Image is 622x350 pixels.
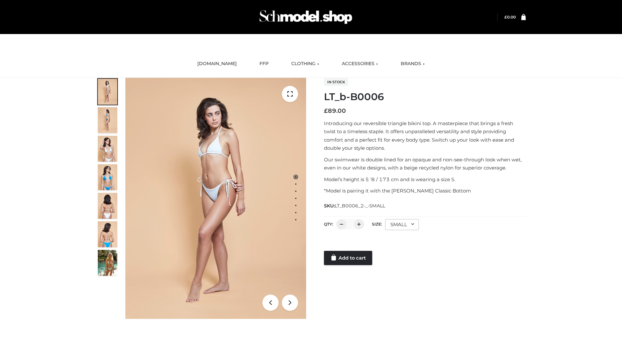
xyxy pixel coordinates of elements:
[324,107,346,114] bdi: 89.00
[324,107,328,114] span: £
[98,250,117,276] img: Arieltop_CloudNine_AzureSky2.jpg
[324,78,348,86] span: In stock
[255,57,273,71] a: FFP
[324,202,386,210] span: SKU:
[324,187,526,195] p: *Model is pairing it with the [PERSON_NAME] Classic Bottom
[504,15,516,19] bdi: 0.00
[324,156,526,172] p: Our swimwear is double lined for an opaque and non-see-through look when wet, even in our white d...
[396,57,430,71] a: BRANDS
[504,15,516,19] a: £0.00
[98,79,117,105] img: ArielClassicBikiniTop_CloudNine_AzureSky_OW114ECO_1-scaled.jpg
[98,107,117,133] img: ArielClassicBikiniTop_CloudNine_AzureSky_OW114ECO_2-scaled.jpg
[372,222,382,227] label: Size:
[192,57,242,71] a: [DOMAIN_NAME]
[335,203,385,209] span: LT_B0006_2-_-SMALL
[324,251,372,265] a: Add to cart
[257,4,354,30] img: Schmodel Admin 964
[337,57,383,71] a: ACCESSORIES
[286,57,324,71] a: CLOTHING
[504,15,507,19] span: £
[98,193,117,219] img: ArielClassicBikiniTop_CloudNine_AzureSky_OW114ECO_7-scaled.jpg
[385,219,419,230] div: SMALL
[324,175,526,184] p: Model’s height is 5 ‘8 / 173 cm and is wearing a size S.
[98,164,117,190] img: ArielClassicBikiniTop_CloudNine_AzureSky_OW114ECO_4-scaled.jpg
[324,119,526,152] p: Introducing our reversible triangle bikini top. A masterpiece that brings a fresh twist to a time...
[98,136,117,162] img: ArielClassicBikiniTop_CloudNine_AzureSky_OW114ECO_3-scaled.jpg
[98,221,117,247] img: ArielClassicBikiniTop_CloudNine_AzureSky_OW114ECO_8-scaled.jpg
[324,91,526,103] h1: LT_b-B0006
[324,222,333,227] label: QTY:
[125,78,306,319] img: ArielClassicBikiniTop_CloudNine_AzureSky_OW114ECO_1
